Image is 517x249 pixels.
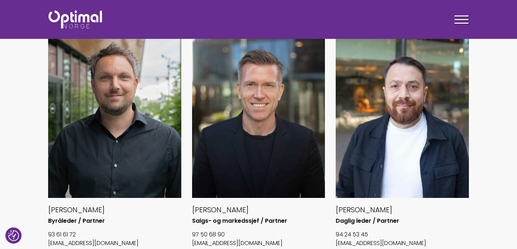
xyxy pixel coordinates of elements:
img: Optimal Norge [48,10,102,28]
h6: Byråleder / Partner [48,217,181,225]
a: [EMAIL_ADDRESS][DOMAIN_NAME] [48,239,139,247]
img: Revisit consent button [8,230,19,241]
h6: Salgs- og markedssjef / Partner [192,217,325,225]
h5: [PERSON_NAME] [48,205,181,214]
button: Samtykkepreferanser [8,230,19,241]
h5: [PERSON_NAME] [192,205,325,214]
h6: Daglig leder / Partner [336,217,469,225]
h5: [PERSON_NAME] [336,205,469,214]
a: [EMAIL_ADDRESS][DOMAIN_NAME] [192,239,283,247]
a: [EMAIL_ADDRESS][DOMAIN_NAME] [336,239,426,247]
